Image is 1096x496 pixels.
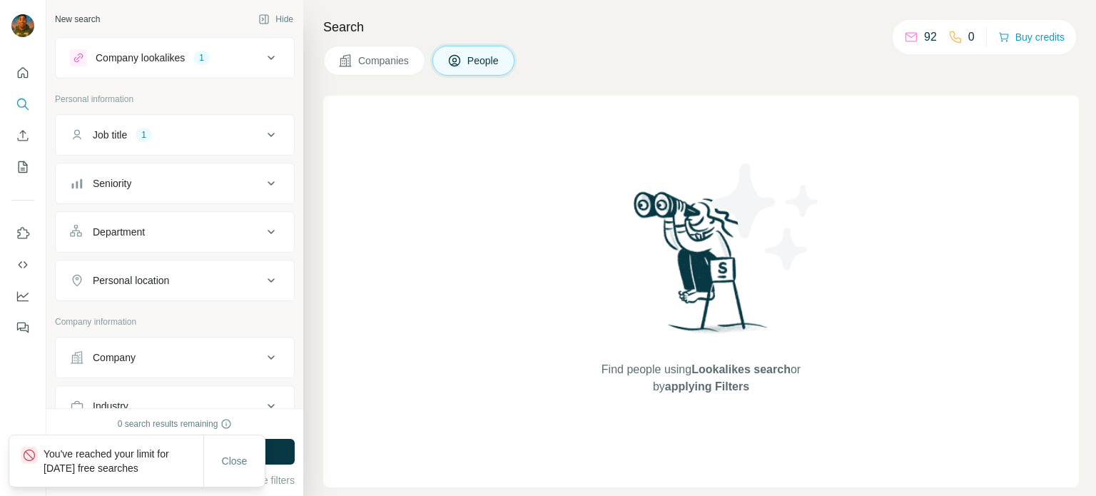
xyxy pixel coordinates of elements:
div: Industry [93,399,128,413]
div: 0 search results remaining [118,417,233,430]
img: Surfe Illustration - Woman searching with binoculars [627,188,776,347]
span: People [467,54,500,68]
h4: Search [323,17,1079,37]
div: Company lookalikes [96,51,185,65]
img: Surfe Illustration - Stars [701,153,830,281]
button: My lists [11,154,34,180]
button: Enrich CSV [11,123,34,148]
div: Department [93,225,145,239]
p: You've reached your limit for [DATE] free searches [44,447,203,475]
span: applying Filters [665,380,749,393]
p: Company information [55,315,295,328]
button: Close [212,448,258,474]
span: Companies [358,54,410,68]
div: 1 [193,51,210,64]
button: Department [56,215,294,249]
div: Job title [93,128,127,142]
button: Feedback [11,315,34,340]
div: Company [93,350,136,365]
button: Company lookalikes1 [56,41,294,75]
button: Search [11,91,34,117]
button: Job title1 [56,118,294,152]
img: Avatar [11,14,34,37]
span: Find people using or by [587,361,815,395]
div: Seniority [93,176,131,191]
button: Seniority [56,166,294,201]
p: 92 [924,29,937,46]
div: 1 [136,128,152,141]
p: 0 [968,29,975,46]
button: Industry [56,389,294,423]
button: Use Surfe on LinkedIn [11,221,34,246]
button: Buy credits [998,27,1065,47]
button: Dashboard [11,283,34,309]
div: New search [55,13,100,26]
button: Company [56,340,294,375]
span: Lookalikes search [691,363,791,375]
div: Personal location [93,273,169,288]
button: Quick start [11,60,34,86]
button: Personal location [56,263,294,298]
p: Personal information [55,93,295,106]
button: Hide [248,9,303,30]
span: Close [222,454,248,468]
button: Use Surfe API [11,252,34,278]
